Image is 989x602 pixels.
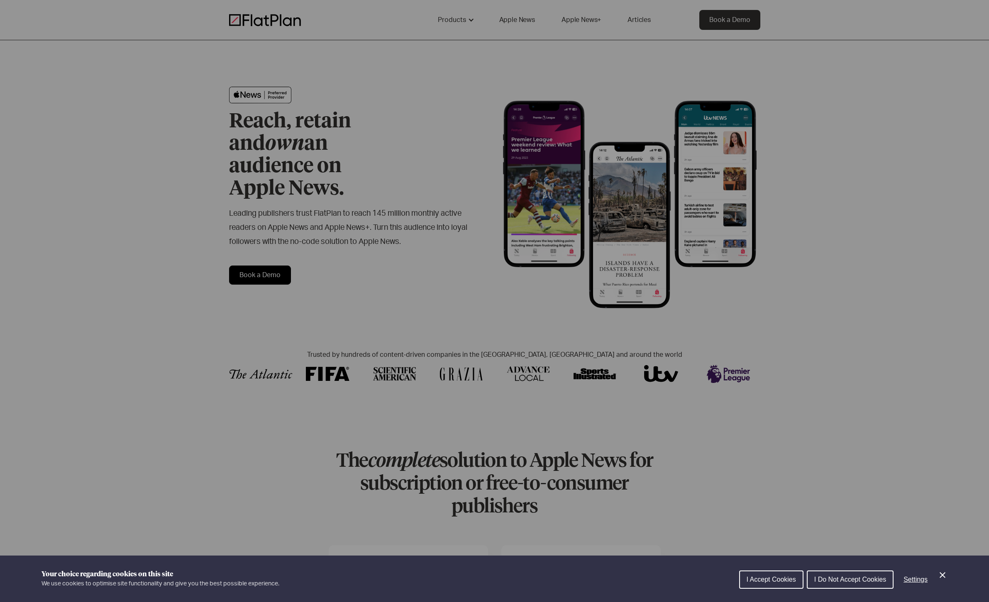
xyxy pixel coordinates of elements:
button: Settings [897,571,934,588]
button: Close Cookie Control [938,570,947,580]
button: I Do Not Accept Cookies [807,570,894,589]
span: I Do Not Accept Cookies [814,576,886,583]
span: I Accept Cookies [747,576,796,583]
span: Settings [904,576,928,583]
button: I Accept Cookies [739,570,803,589]
p: We use cookies to optimise site functionality and give you the best possible experience. [42,579,279,588]
h1: Your choice regarding cookies on this site [42,569,279,579]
